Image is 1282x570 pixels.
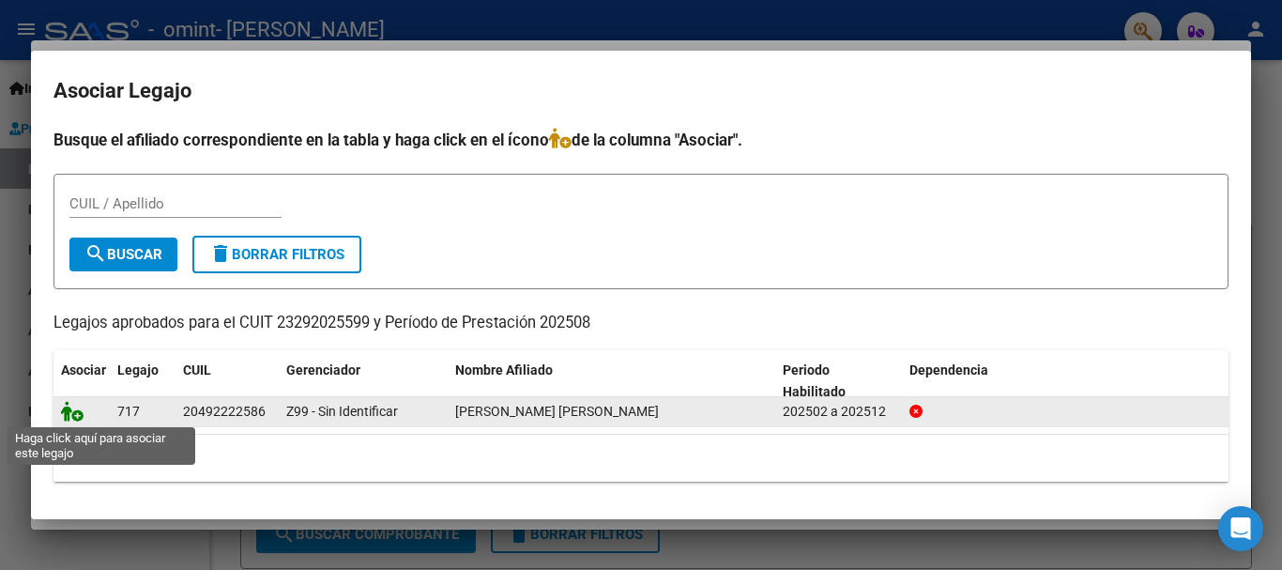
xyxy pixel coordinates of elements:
[53,73,1229,109] h2: Asociar Legajo
[84,242,107,265] mat-icon: search
[53,312,1229,335] p: Legajos aprobados para el CUIT 23292025599 y Período de Prestación 202508
[783,401,894,423] div: 202502 a 202512
[183,362,211,377] span: CUIL
[53,435,1229,482] div: 1 registros
[69,238,177,271] button: Buscar
[286,404,398,419] span: Z99 - Sin Identificar
[192,236,361,273] button: Borrar Filtros
[909,362,988,377] span: Dependencia
[775,350,902,412] datatable-header-cell: Periodo Habilitado
[209,242,232,265] mat-icon: delete
[448,350,775,412] datatable-header-cell: Nombre Afiliado
[110,350,176,412] datatable-header-cell: Legajo
[117,362,159,377] span: Legajo
[84,246,162,263] span: Buscar
[279,350,448,412] datatable-header-cell: Gerenciador
[783,362,846,399] span: Periodo Habilitado
[455,404,659,419] span: CHEBEL HIDALGO FELIPE MANUEL
[176,350,279,412] datatable-header-cell: CUIL
[209,246,344,263] span: Borrar Filtros
[183,401,266,423] div: 20492222586
[53,350,110,412] datatable-header-cell: Asociar
[53,128,1229,152] h4: Busque el afiliado correspondiente en la tabla y haga click en el ícono de la columna "Asociar".
[286,362,360,377] span: Gerenciador
[902,350,1229,412] datatable-header-cell: Dependencia
[1218,506,1263,551] div: Open Intercom Messenger
[455,362,553,377] span: Nombre Afiliado
[117,404,140,419] span: 717
[61,362,106,377] span: Asociar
